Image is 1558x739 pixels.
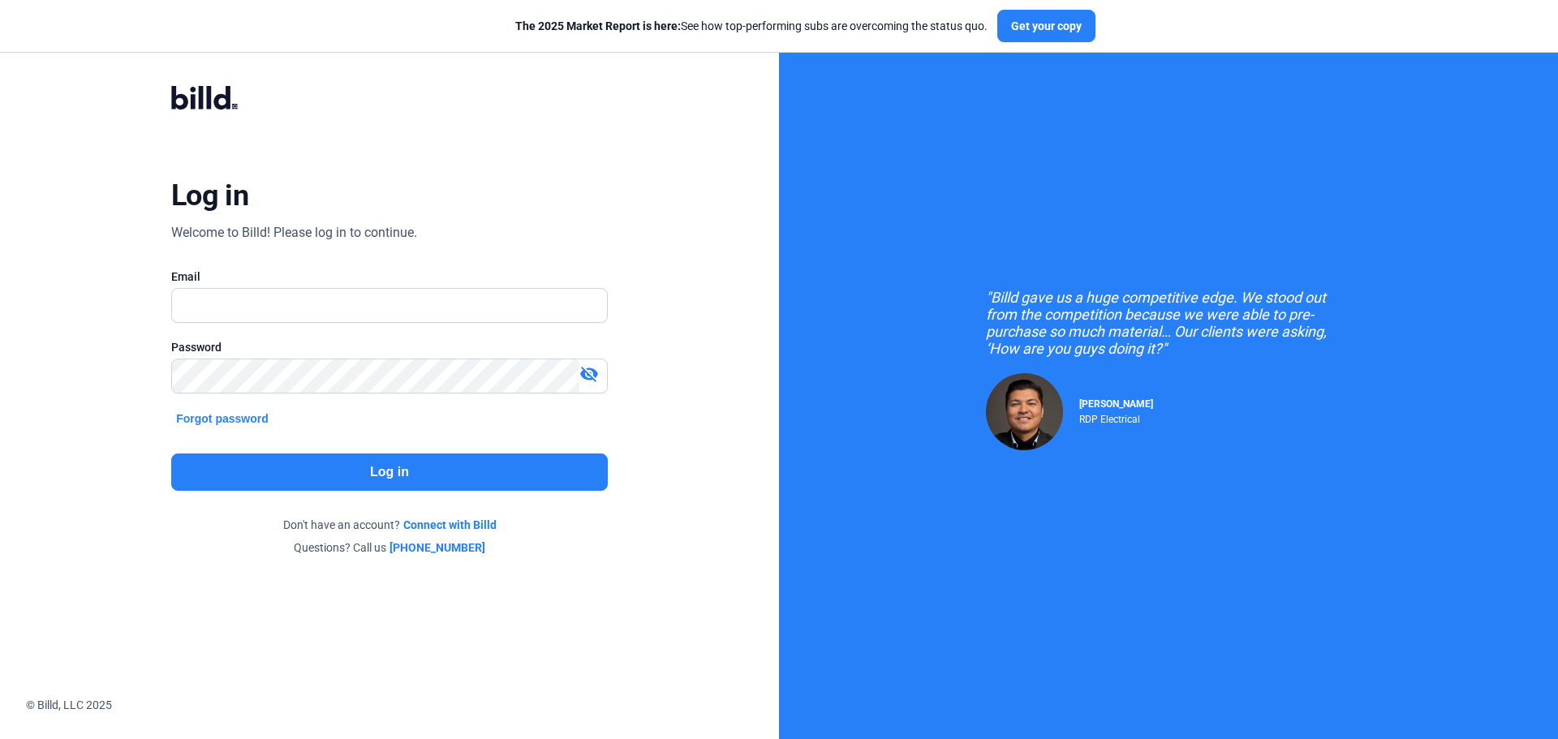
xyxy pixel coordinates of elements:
div: Don't have an account? [171,517,608,533]
button: Get your copy [997,10,1095,42]
a: [PHONE_NUMBER] [389,539,485,556]
div: Log in [171,178,248,213]
button: Log in [171,453,608,491]
div: RDP Electrical [1079,410,1153,425]
img: Raul Pacheco [986,373,1063,450]
div: Questions? Call us [171,539,608,556]
div: Email [171,269,608,285]
div: Welcome to Billd! Please log in to continue. [171,223,417,243]
button: Forgot password [171,410,273,428]
mat-icon: visibility_off [579,364,599,384]
div: Password [171,339,608,355]
a: Connect with Billd [403,517,497,533]
div: "Billd gave us a huge competitive edge. We stood out from the competition because we were able to... [986,289,1351,357]
span: The 2025 Market Report is here: [515,19,681,32]
span: [PERSON_NAME] [1079,398,1153,410]
div: See how top-performing subs are overcoming the status quo. [515,18,988,34]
